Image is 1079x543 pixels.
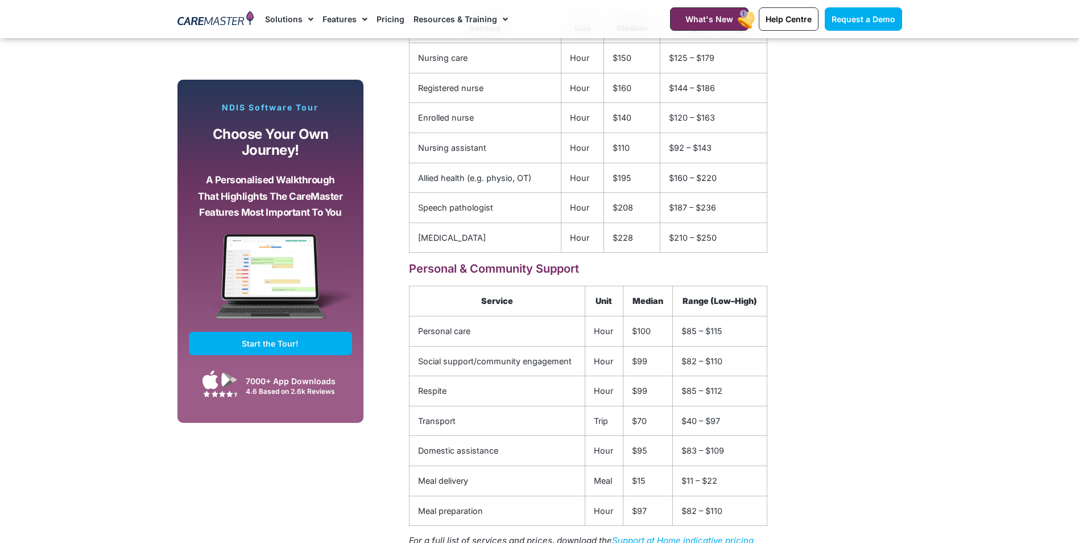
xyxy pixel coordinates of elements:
td: Hour [561,43,604,73]
a: Start the Tour! [189,332,353,355]
td: Hour [585,376,623,406]
td: $160 – $220 [660,163,767,193]
td: Transport [410,406,585,436]
td: Meal [585,466,623,496]
img: Google Play App Icon [221,371,237,388]
span: What's New [685,14,733,24]
td: $144 – $186 [660,73,767,103]
span: Request a Demo [832,14,895,24]
td: Enrolled nurse [410,103,561,133]
td: Respite [410,376,585,406]
td: $125 – $179 [660,43,767,73]
p: Choose your own journey! [197,126,344,159]
td: $100 [623,316,672,346]
td: $160 [604,73,660,103]
td: $228 [604,223,660,253]
span: Help Centre [766,14,812,24]
td: $187 – $236 [660,193,767,223]
td: [MEDICAL_DATA] [410,223,561,253]
td: $70 [623,406,672,436]
td: $85 – $115 [672,316,767,346]
td: $99 [623,346,672,376]
td: $95 [623,436,672,466]
td: Registered nurse [410,73,561,103]
td: $140 [604,103,660,133]
td: Hour [561,163,604,193]
img: CareMaster Software Mockup on Screen [189,234,353,332]
td: $82 – $110 [672,496,767,526]
td: Speech pathologist [410,193,561,223]
p: NDIS Software Tour [189,102,353,113]
td: Hour [561,133,604,163]
td: Domestic assistance [410,436,585,466]
td: $85 – $112 [672,376,767,406]
td: Meal preparation [410,496,585,526]
td: $99 [623,376,672,406]
span: Start the Tour! [242,339,299,348]
h3: Personal & Community Support [409,261,767,277]
td: $208 [604,193,660,223]
p: A personalised walkthrough that highlights the CareMaster features most important to you [197,172,344,221]
td: $82 – $110 [672,346,767,376]
td: Hour [585,436,623,466]
img: Apple App Store Icon [202,370,218,389]
td: Trip [585,406,623,436]
div: 4.6 Based on 2.6k Reviews [246,387,346,396]
td: Hour [585,316,623,346]
td: Hour [561,193,604,223]
td: Personal care [410,316,585,346]
td: Hour [561,223,604,253]
td: $92 – $143 [660,133,767,163]
td: $83 – $109 [672,436,767,466]
td: Hour [585,496,623,526]
img: Google Play Store App Review Stars [203,390,237,397]
strong: Unit [596,296,612,306]
strong: Median [632,296,663,306]
a: What's New [670,7,749,31]
td: $150 [604,43,660,73]
a: Request a Demo [825,7,902,31]
td: Nursing care [410,43,561,73]
td: $120 – $163 [660,103,767,133]
strong: Range (Low–High) [683,296,757,306]
td: Hour [561,73,604,103]
td: Nursing assistant [410,133,561,163]
td: $40 – $97 [672,406,767,436]
td: $210 – $250 [660,223,767,253]
td: $97 [623,496,672,526]
img: CareMaster Logo [177,11,254,28]
td: Social support/community engagement [410,346,585,376]
td: Meal delivery [410,466,585,496]
td: $195 [604,163,660,193]
td: Hour [561,103,604,133]
a: Help Centre [759,7,818,31]
td: Hour [585,346,623,376]
td: $11 – $22 [672,466,767,496]
td: Allied health (e.g. physio, OT) [410,163,561,193]
td: $15 [623,466,672,496]
strong: Service [481,296,513,306]
td: $110 [604,133,660,163]
div: 7000+ App Downloads [246,375,346,387]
